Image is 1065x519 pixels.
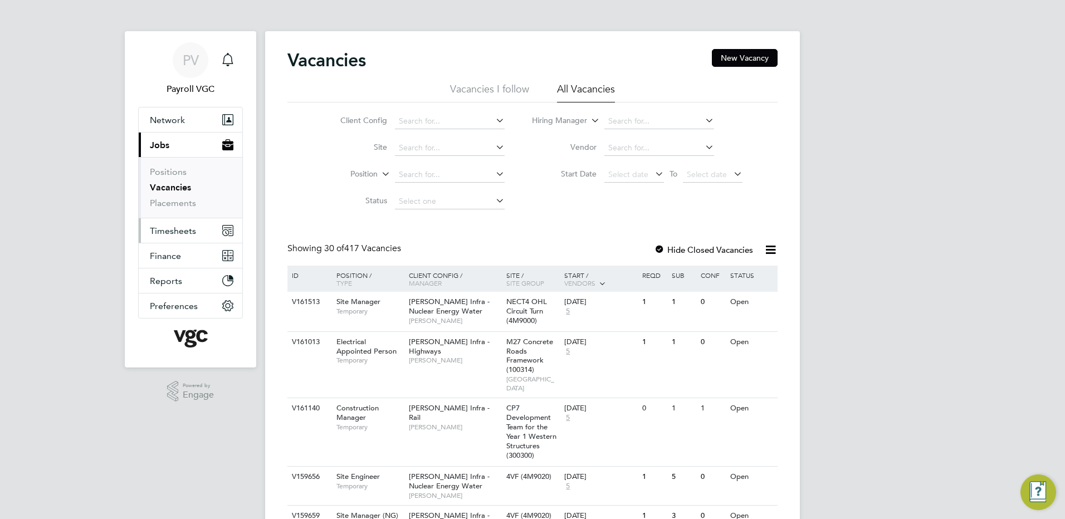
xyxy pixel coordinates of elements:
div: Open [727,398,776,419]
a: Placements [150,198,196,208]
span: 5 [564,413,571,423]
span: [PERSON_NAME] Infra - Rail [409,403,490,422]
span: [PERSON_NAME] [409,316,501,325]
span: Temporary [336,307,403,316]
div: V159656 [289,467,328,487]
span: To [666,167,681,181]
button: Engage Resource Center [1020,474,1056,510]
span: [GEOGRAPHIC_DATA] [506,375,559,392]
span: [PERSON_NAME] Infra - Highways [409,337,490,356]
span: 30 of [324,243,344,254]
span: 5 [564,307,571,316]
span: Temporary [336,482,403,491]
li: Vacancies I follow [450,82,529,102]
span: CP7 Development Team for the Year 1 Western Structures (300300) [506,403,556,459]
div: 1 [669,292,698,312]
span: Construction Manager [336,403,379,422]
input: Select one [395,194,505,209]
div: V161140 [289,398,328,419]
span: Engage [183,390,214,400]
span: 5 [564,482,571,491]
div: 1 [698,398,727,419]
span: Timesheets [150,226,196,236]
span: 5 [564,347,571,356]
div: 5 [669,467,698,487]
div: ID [289,266,328,285]
button: New Vacancy [712,49,778,67]
span: M27 Concrete Roads Framework (100314) [506,337,553,375]
div: Reqd [639,266,668,285]
span: Temporary [336,423,403,432]
div: Client Config / [406,266,504,292]
span: Finance [150,251,181,261]
span: [PERSON_NAME] [409,356,501,365]
div: 0 [698,292,727,312]
label: Site [323,142,387,152]
span: Network [150,115,185,125]
button: Jobs [139,133,242,157]
span: Select date [608,169,648,179]
button: Finance [139,243,242,268]
button: Timesheets [139,218,242,243]
div: 1 [639,292,668,312]
label: Hide Closed Vacancies [654,244,753,255]
span: Jobs [150,140,169,150]
div: [DATE] [564,472,637,482]
span: Preferences [150,301,198,311]
div: 1 [669,398,698,419]
li: All Vacancies [557,82,615,102]
div: Jobs [139,157,242,218]
div: [DATE] [564,337,637,347]
div: 1 [639,332,668,352]
div: Open [727,467,776,487]
nav: Main navigation [125,31,256,368]
span: [PERSON_NAME] Infra - Nuclear Energy Water [409,297,490,316]
div: 1 [639,467,668,487]
label: Position [314,169,378,180]
div: V161513 [289,292,328,312]
a: Go to home page [138,330,243,347]
button: Preferences [139,293,242,318]
div: Site / [504,266,562,292]
div: Sub [669,266,698,285]
span: [PERSON_NAME] [409,491,501,500]
div: Conf [698,266,727,285]
span: Site Manager [336,297,380,306]
input: Search for... [395,114,505,129]
img: vgcgroup-logo-retina.png [174,330,208,347]
input: Search for... [395,140,505,156]
button: Reports [139,268,242,293]
div: Start / [561,266,639,293]
span: Select date [687,169,727,179]
span: 417 Vacancies [324,243,401,254]
div: V161013 [289,332,328,352]
span: Manager [409,278,442,287]
label: Hiring Manager [523,115,587,126]
div: Open [727,292,776,312]
a: Vacancies [150,182,191,193]
a: PVPayroll VGC [138,42,243,96]
span: Vendors [564,278,595,287]
span: Powered by [183,381,214,390]
span: [PERSON_NAME] [409,423,501,432]
span: PV [183,53,199,67]
div: [DATE] [564,297,637,307]
input: Search for... [395,167,505,183]
div: 0 [698,332,727,352]
span: Electrical Appointed Person [336,337,397,356]
div: Open [727,332,776,352]
input: Search for... [604,140,714,156]
button: Network [139,107,242,132]
div: 1 [669,332,698,352]
span: Payroll VGC [138,82,243,96]
span: Site Engineer [336,472,380,481]
div: Position / [328,266,406,292]
input: Search for... [604,114,714,129]
h2: Vacancies [287,49,366,71]
label: Vendor [532,142,597,152]
div: Showing [287,243,403,254]
label: Client Config [323,115,387,125]
span: Reports [150,276,182,286]
span: [PERSON_NAME] Infra - Nuclear Energy Water [409,472,490,491]
label: Start Date [532,169,597,179]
